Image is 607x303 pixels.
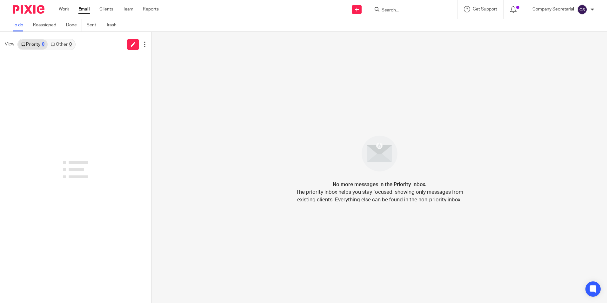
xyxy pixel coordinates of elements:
a: Clients [99,6,113,12]
h4: No more messages in the Priority inbox. [333,181,426,188]
a: Other0 [48,39,75,50]
div: 0 [69,42,72,47]
a: Email [78,6,90,12]
a: Priority0 [18,39,48,50]
a: Done [66,19,82,31]
span: Get Support [473,7,497,11]
p: The priority inbox helps you stay focused, showing only messages from existing clients. Everythin... [295,188,464,204]
img: image [357,131,402,176]
a: Sent [87,19,101,31]
a: To do [13,19,28,31]
a: Reports [143,6,159,12]
a: Trash [106,19,121,31]
div: 0 [42,42,44,47]
a: Team [123,6,133,12]
input: Search [381,8,438,13]
a: Work [59,6,69,12]
img: Pixie [13,5,44,14]
span: View [5,41,14,48]
a: Reassigned [33,19,61,31]
img: svg%3E [577,4,587,15]
p: Company Secretarial [532,6,574,12]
